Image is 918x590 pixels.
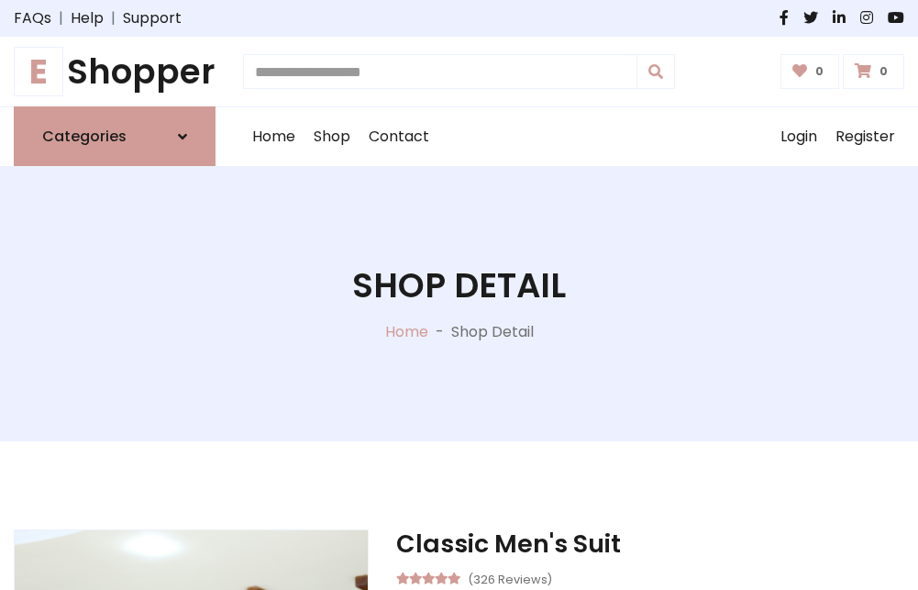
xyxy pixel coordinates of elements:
a: Register [826,107,904,166]
small: (326 Reviews) [468,567,552,589]
a: Categories [14,106,216,166]
span: 0 [811,63,828,80]
span: E [14,47,63,96]
a: 0 [843,54,904,89]
a: Home [385,321,428,342]
span: | [51,7,71,29]
p: Shop Detail [451,321,534,343]
h3: Classic Men's Suit [396,529,904,559]
p: - [428,321,451,343]
a: 0 [780,54,840,89]
a: Contact [359,107,438,166]
span: 0 [875,63,892,80]
a: Login [771,107,826,166]
h6: Categories [42,128,127,145]
h1: Shopper [14,51,216,92]
span: | [104,7,123,29]
a: EShopper [14,51,216,92]
a: FAQs [14,7,51,29]
h1: Shop Detail [352,265,566,306]
a: Home [243,107,304,166]
a: Shop [304,107,359,166]
a: Help [71,7,104,29]
a: Support [123,7,182,29]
